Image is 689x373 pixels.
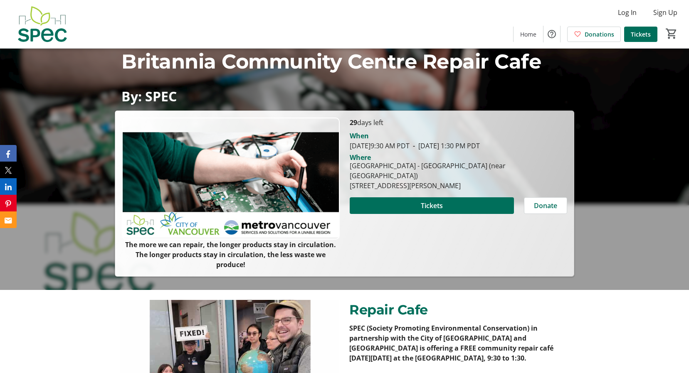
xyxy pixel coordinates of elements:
strong: The more we can repair, the longer products stay in circulation. The longer products stay in circ... [125,240,336,269]
span: Home [520,30,536,39]
div: [STREET_ADDRESS][PERSON_NAME] [350,181,567,191]
a: Tickets [624,27,657,42]
button: Help [543,26,560,42]
span: Donate [534,201,557,211]
span: Tickets [631,30,651,39]
p: Repair Cafe [349,300,569,320]
span: Donations [585,30,614,39]
div: Where [350,154,371,161]
button: Sign Up [647,6,684,19]
sup: Britannia Community Centre Repair Cafe [121,49,541,74]
span: Tickets [421,201,443,211]
span: 29 [350,118,357,127]
img: SPEC's Logo [5,3,79,45]
button: Log In [611,6,643,19]
a: Donations [567,27,621,42]
span: [DATE] 1:30 PM PDT [410,141,480,150]
div: When [350,131,369,141]
span: Log In [618,7,637,17]
span: [DATE] 9:30 AM PDT [350,141,410,150]
p: days left [350,118,567,128]
button: Donate [524,197,567,214]
button: Tickets [350,197,514,214]
p: By: SPEC [121,89,568,103]
span: Sign Up [653,7,677,17]
a: Home [514,27,543,42]
span: - [410,141,418,150]
img: Campaign CTA Media Photo [122,118,339,240]
strong: SPEC (Society Promoting Environmental Conservation) in partnership with the City of [GEOGRAPHIC_D... [349,324,553,363]
button: Cart [664,26,679,41]
div: [GEOGRAPHIC_DATA] - [GEOGRAPHIC_DATA] (near [GEOGRAPHIC_DATA]) [350,161,567,181]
